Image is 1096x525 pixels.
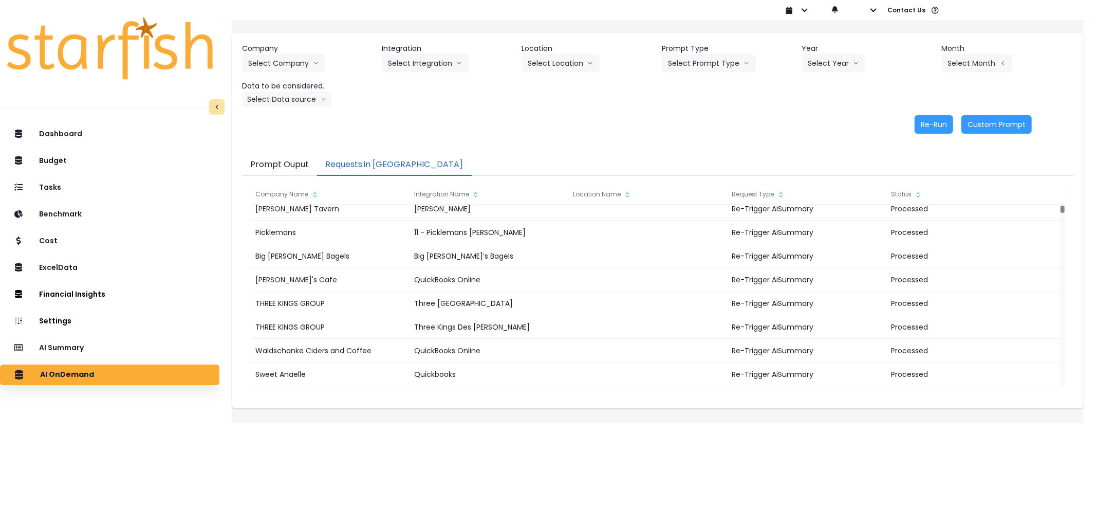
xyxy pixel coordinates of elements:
div: Processed [886,315,1044,339]
div: Big [PERSON_NAME] Bagels [250,244,408,268]
div: Re-Trigger AiSummary [727,244,885,268]
div: Integration Name [409,184,567,205]
button: Custom Prompt [961,115,1032,134]
div: Re-Trigger AiSummary [727,363,885,386]
div: THREE KINGS GROUP [250,315,408,339]
button: Select Companyarrow down line [242,54,325,73]
div: Re-Trigger AiSummary [727,315,885,339]
div: Three Kings Des [PERSON_NAME] [409,315,567,339]
div: [PERSON_NAME] [409,197,567,221]
header: Data to be considered. [242,81,374,92]
div: [PERSON_NAME] Tavern [250,197,408,221]
div: Quickbooks [409,363,567,386]
p: Tasks [39,183,61,192]
button: Select Yeararrow down line [802,54,865,73]
div: Processed [886,363,1044,386]
p: AI Summary [39,343,84,352]
button: Re-Run [915,115,953,134]
header: Month [942,43,1073,54]
button: Prompt Ouput [242,154,317,176]
p: Cost [39,237,58,245]
svg: arrow down line [587,58,593,68]
button: Select Prompt Typearrow down line [662,54,756,73]
div: Re-Trigger AiSummary [727,221,885,244]
header: Company [242,43,374,54]
div: THREE KINGS GROUP [250,292,408,315]
div: Re-Trigger AiSummary [727,339,885,363]
div: QuickBooks Online [409,268,567,292]
button: Select Integrationarrow down line [382,54,469,73]
header: Location [522,43,653,54]
button: Select Montharrow left line [942,54,1012,73]
header: Integration [382,43,513,54]
div: Three [GEOGRAPHIC_DATA] [409,292,567,315]
div: Big [PERSON_NAME]’s Bagels [409,244,567,268]
div: Company Name [250,184,408,205]
div: Picklemans [250,221,408,244]
div: Processed [886,197,1044,221]
div: Processed [886,244,1044,268]
div: Processed [886,386,1044,410]
svg: arrow left line [1000,58,1006,68]
div: Location Name [568,184,726,205]
div: Re-Trigger AiSummary [727,268,885,292]
div: Processed [886,292,1044,315]
p: AI OnDemand [40,370,94,379]
div: Sweet Anaelle [250,363,408,386]
div: Re-Trigger AiSummary [727,292,885,315]
p: Benchmark [39,210,82,219]
svg: sort [472,191,480,199]
svg: arrow down line [456,58,462,68]
svg: sort [914,191,922,199]
div: Quick books [409,386,567,410]
div: 11 - Picklemans [PERSON_NAME] [409,221,567,244]
button: Select Locationarrow down line [522,54,600,73]
svg: sort [311,191,319,199]
div: QuickBooks Online [409,339,567,363]
button: Requests in [GEOGRAPHIC_DATA] [317,154,472,176]
div: Status [886,184,1044,205]
svg: arrow down line [321,94,326,104]
header: Year [802,43,933,54]
svg: arrow down line [313,58,319,68]
p: ExcelData [39,263,78,272]
svg: sort [777,191,785,199]
div: Processed [886,221,1044,244]
div: Processed [886,268,1044,292]
div: Processed [886,339,1044,363]
div: Re-Trigger AiSummary [727,386,885,410]
div: Request Type [727,184,885,205]
div: Waldschanke Ciders and Coffee [250,339,408,363]
svg: arrow down line [853,58,859,68]
div: Re-Trigger AiSummary [727,197,885,221]
p: Budget [39,156,67,165]
header: Prompt Type [662,43,793,54]
div: Shahar [250,386,408,410]
div: [PERSON_NAME]'s Cafe [250,268,408,292]
p: Dashboard [39,130,82,138]
svg: arrow down line [744,58,750,68]
svg: sort [623,191,631,199]
button: Select Data sourcearrow down line [242,92,331,107]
